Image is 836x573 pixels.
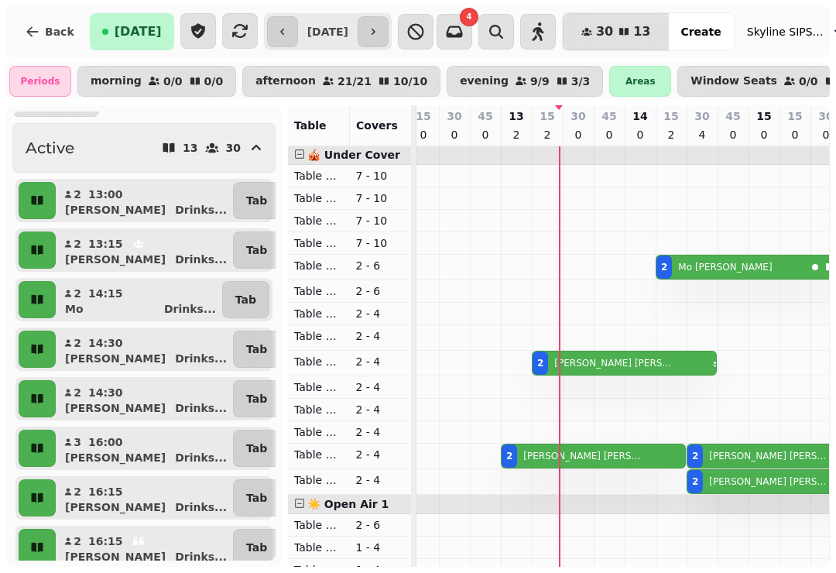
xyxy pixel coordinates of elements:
[246,391,267,407] p: Tab
[12,123,276,173] button: Active1330
[175,252,227,267] p: Drinks ...
[540,108,554,124] p: 15
[563,13,670,50] button: 3013
[88,434,123,450] p: 16:00
[9,66,71,97] div: Periods
[294,517,344,533] p: Table 301
[294,447,344,462] p: Table 213
[255,75,316,87] p: afternoon
[356,379,406,395] p: 2 - 4
[692,475,698,488] div: 2
[356,168,406,184] p: 7 - 10
[787,108,802,124] p: 15
[233,479,280,516] button: Tab
[609,66,671,97] div: Areas
[59,331,230,368] button: 214:30[PERSON_NAME]Drinks...
[294,379,344,395] p: Table 210
[175,202,227,218] p: Drinks ...
[709,450,828,462] p: [PERSON_NAME] [PERSON_NAME]
[246,540,267,555] p: Tab
[294,168,344,184] p: Table 201
[73,335,82,351] p: 2
[634,127,646,142] p: 0
[164,301,216,317] p: Drinks ...
[356,354,406,369] p: 2 - 4
[59,281,219,318] button: 214:15MoDrinks...
[242,66,440,97] button: afternoon21/2110/10
[356,235,406,251] p: 7 - 10
[294,540,344,555] p: Table 302
[65,450,166,465] p: [PERSON_NAME]
[307,498,389,510] span: ☀️ Open Air 1
[175,400,227,416] p: Drinks ...
[572,127,584,142] p: 0
[175,450,227,465] p: Drinks ...
[356,424,406,440] p: 2 - 4
[88,534,123,549] p: 16:15
[356,119,398,132] span: Covers
[175,351,227,366] p: Drinks ...
[233,430,280,467] button: Tab
[601,108,616,124] p: 45
[692,450,698,462] div: 2
[356,306,406,321] p: 2 - 4
[294,119,327,132] span: Table
[756,108,771,124] p: 15
[77,66,236,97] button: morning0/00/0
[233,232,280,269] button: Tab
[680,26,721,37] span: Create
[596,26,613,38] span: 30
[59,430,230,467] button: 316:00[PERSON_NAME]Drinks...
[175,499,227,515] p: Drinks ...
[233,182,280,219] button: Tab
[727,127,739,142] p: 0
[294,213,344,228] p: Table 203
[73,484,82,499] p: 2
[246,242,267,258] p: Tab
[73,385,82,400] p: 2
[294,354,344,369] p: Table 209
[570,108,585,124] p: 30
[696,127,708,142] p: 4
[65,400,166,416] p: [PERSON_NAME]
[448,127,461,142] p: 0
[356,447,406,462] p: 2 - 4
[294,306,344,321] p: Table 207
[554,357,673,369] p: [PERSON_NAME] [PERSON_NAME]
[163,76,183,87] p: 0 / 0
[65,549,166,564] p: [PERSON_NAME]
[356,190,406,206] p: 7 - 10
[356,258,406,273] p: 2 - 6
[690,75,777,87] p: Window Seats
[226,142,241,153] p: 30
[65,202,166,218] p: [PERSON_NAME]
[709,475,828,488] p: [PERSON_NAME] [PERSON_NAME]
[26,137,74,159] h2: Active
[530,76,550,87] p: 9 / 9
[663,108,678,124] p: 15
[447,108,461,124] p: 30
[356,283,406,299] p: 2 - 6
[510,127,522,142] p: 2
[294,472,344,488] p: Table 214
[758,127,770,142] p: 0
[661,261,667,273] div: 2
[665,127,677,142] p: 2
[820,127,832,142] p: 0
[73,236,82,252] p: 2
[356,402,406,417] p: 2 - 4
[59,529,230,566] button: 216:15[PERSON_NAME]Drinks...
[204,76,224,87] p: 0 / 0
[88,286,123,301] p: 14:15
[799,76,818,87] p: 0 / 0
[246,193,267,208] p: Tab
[88,335,123,351] p: 14:30
[88,484,123,499] p: 16:15
[509,108,523,124] p: 13
[45,26,74,37] span: Back
[294,402,344,417] p: Table 211
[294,424,344,440] p: Table 212
[466,13,471,21] span: 4
[65,301,84,317] p: Mo
[88,187,123,202] p: 13:00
